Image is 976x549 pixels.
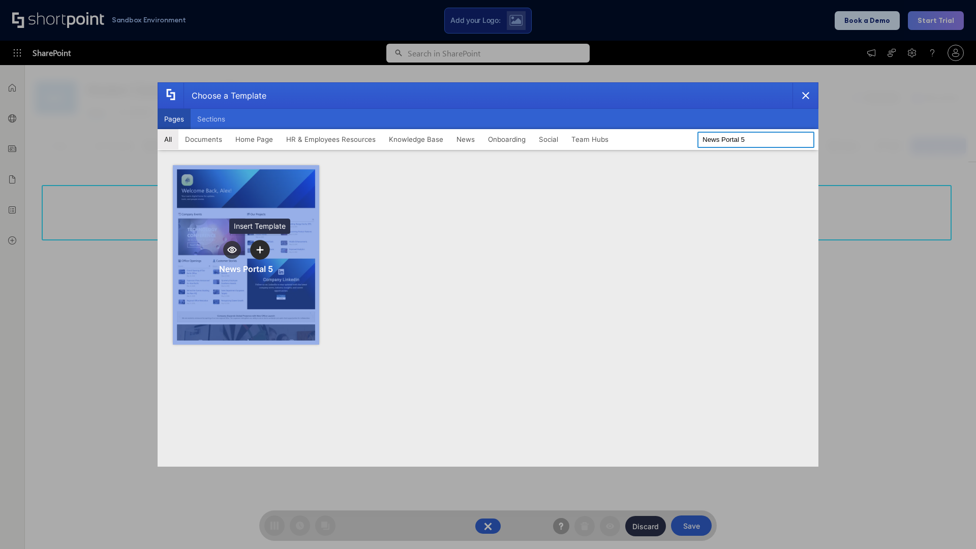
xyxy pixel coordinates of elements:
[450,129,481,149] button: News
[158,129,178,149] button: All
[382,129,450,149] button: Knowledge Base
[178,129,229,149] button: Documents
[229,129,280,149] button: Home Page
[184,83,266,108] div: Choose a Template
[925,500,976,549] iframe: Chat Widget
[191,109,232,129] button: Sections
[158,109,191,129] button: Pages
[158,82,818,467] div: template selector
[219,264,273,274] div: News Portal 5
[532,129,565,149] button: Social
[565,129,615,149] button: Team Hubs
[481,129,532,149] button: Onboarding
[280,129,382,149] button: HR & Employees Resources
[697,132,814,148] input: Search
